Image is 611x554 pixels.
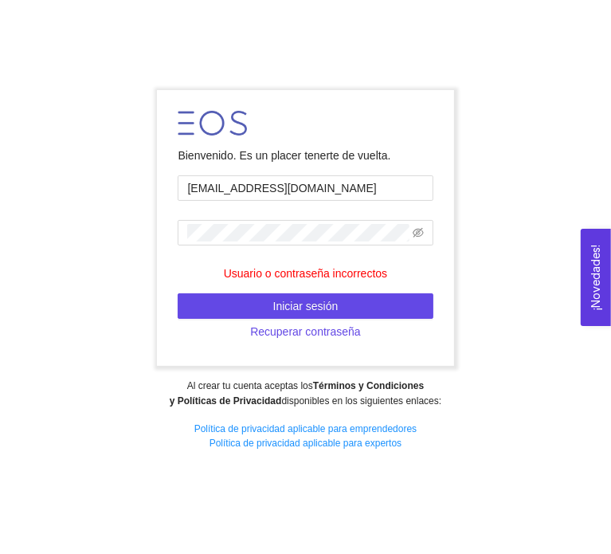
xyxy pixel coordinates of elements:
button: Open Feedback Widget [581,229,611,326]
div: Bienvenido. Es un placer tenerte de vuelta. [178,147,433,164]
span: eye-invisible [413,227,424,238]
span: Iniciar sesión [273,297,339,315]
button: Iniciar sesión [178,293,433,319]
a: Política de privacidad aplicable para emprendedores [194,423,417,434]
strong: Términos y Condiciones y Políticas de Privacidad [170,380,424,407]
a: Política de privacidad aplicable para expertos [210,438,401,449]
a: Recuperar contraseña [178,325,433,338]
span: Recuperar contraseña [250,323,361,340]
p: Usuario o contraseña incorrectos [178,265,433,282]
input: Correo electrónico [178,175,433,201]
img: LOGO [178,111,247,136]
div: Al crear tu cuenta aceptas los disponibles en los siguientes enlaces: [10,379,600,409]
button: Recuperar contraseña [178,319,433,344]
